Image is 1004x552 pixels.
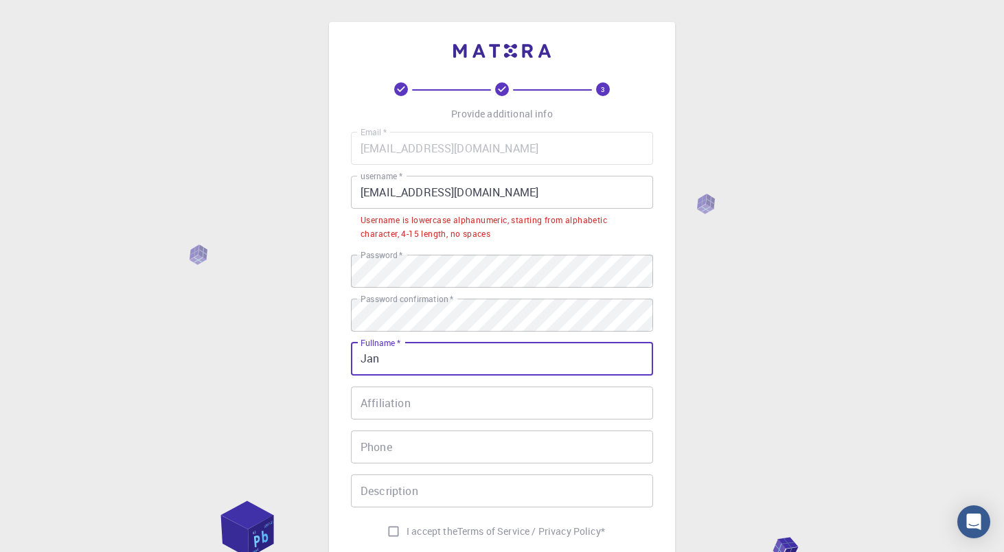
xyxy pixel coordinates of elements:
[451,107,552,121] p: Provide additional info
[407,525,457,538] span: I accept the
[361,126,387,138] label: Email
[361,337,400,349] label: Fullname
[957,505,990,538] div: Open Intercom Messenger
[361,249,402,261] label: Password
[361,214,643,241] div: Username is lowercase alphanumeric, starting from alphabetic character, 4-15 length, no spaces
[457,525,605,538] a: Terms of Service / Privacy Policy*
[361,170,402,182] label: username
[361,293,453,305] label: Password confirmation
[601,84,605,94] text: 3
[457,525,605,538] p: Terms of Service / Privacy Policy *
